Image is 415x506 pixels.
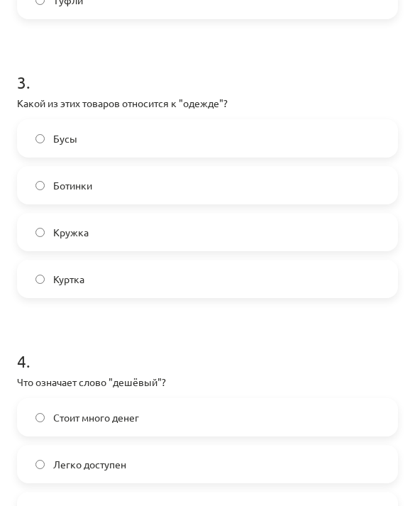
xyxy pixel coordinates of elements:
[53,178,92,193] span: Ботинки
[53,410,139,425] span: Стоит много денег
[35,275,45,284] input: Куртка
[53,225,89,240] span: Кружка
[35,228,45,237] input: Кружка
[35,460,45,469] input: Легко доступен
[35,181,45,190] input: Ботинки
[53,272,84,287] span: Куртка
[35,413,45,422] input: Стоит много денег
[17,48,398,92] h1: 3 .
[17,375,398,390] p: Что означает слово "дешёвый"?
[17,326,398,370] h1: 4 .
[53,131,77,146] span: Бусы
[35,134,45,143] input: Бусы
[17,96,398,111] p: Какой из этих товаров относится к "одежде"?
[53,457,126,472] span: Легко доступен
